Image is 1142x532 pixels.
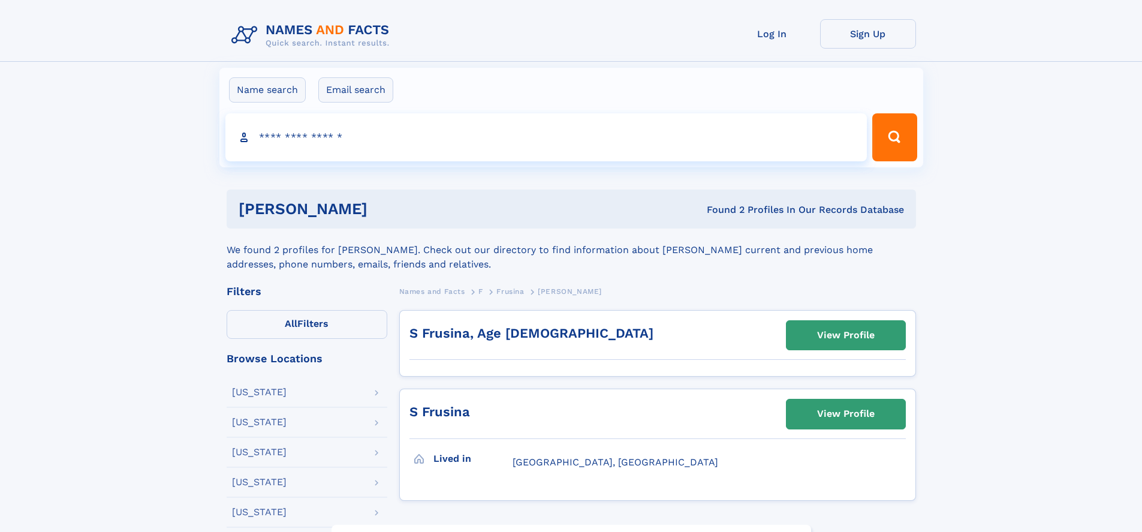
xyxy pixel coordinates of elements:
a: S Frusina, Age [DEMOGRAPHIC_DATA] [409,326,653,341]
div: Found 2 Profiles In Our Records Database [537,203,904,217]
label: Filters [227,310,387,339]
span: Frusina [496,287,524,296]
a: Log In [724,19,820,49]
div: View Profile [817,400,875,428]
span: All [285,318,297,329]
a: View Profile [787,321,905,350]
div: [US_STATE] [232,387,287,397]
input: search input [225,113,867,161]
a: View Profile [787,399,905,428]
h1: [PERSON_NAME] [239,202,537,217]
div: Filters [227,286,387,297]
img: Logo Names and Facts [227,19,399,52]
span: F [478,287,483,296]
span: [PERSON_NAME] [538,287,602,296]
div: [US_STATE] [232,417,287,427]
div: [US_STATE] [232,447,287,457]
a: Names and Facts [399,284,465,299]
a: F [478,284,483,299]
a: Sign Up [820,19,916,49]
div: [US_STATE] [232,507,287,517]
button: Search Button [872,113,917,161]
label: Name search [229,77,306,103]
div: [US_STATE] [232,477,287,487]
span: [GEOGRAPHIC_DATA], [GEOGRAPHIC_DATA] [513,456,718,468]
div: We found 2 profiles for [PERSON_NAME]. Check out our directory to find information about [PERSON_... [227,229,916,272]
div: View Profile [817,321,875,349]
h3: Lived in [433,449,513,469]
a: Frusina [496,284,524,299]
label: Email search [318,77,393,103]
div: Browse Locations [227,353,387,364]
a: S Frusina [409,404,470,419]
